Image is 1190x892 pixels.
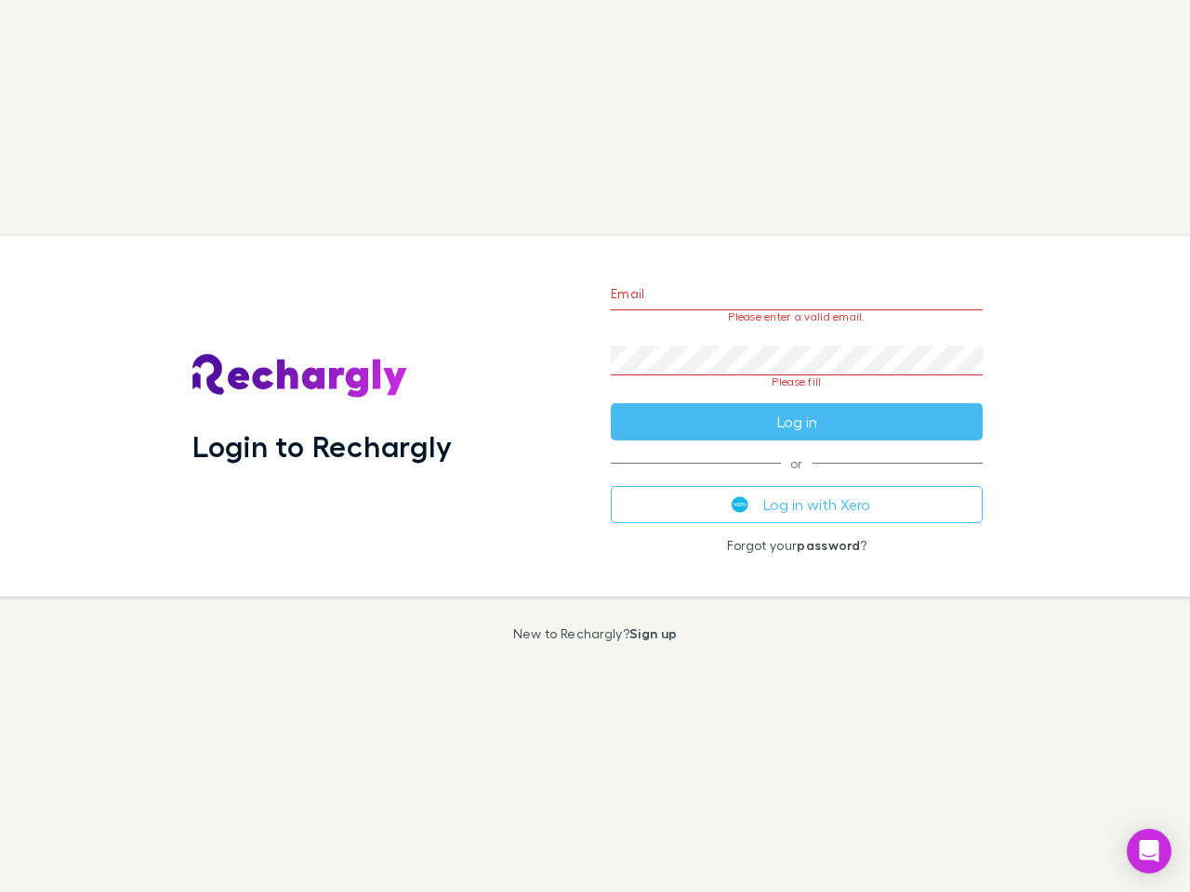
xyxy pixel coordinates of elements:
p: New to Rechargly? [513,626,678,641]
a: password [797,537,860,553]
div: Open Intercom Messenger [1127,829,1171,873]
h1: Login to Rechargly [192,428,452,464]
p: Please fill [611,375,983,388]
img: Xero's logo [732,496,748,513]
a: Sign up [629,625,677,641]
p: Forgot your ? [611,538,983,553]
span: or [611,463,983,464]
button: Log in with Xero [611,486,983,523]
p: Please enter a valid email. [611,310,983,323]
img: Rechargly's Logo [192,354,408,399]
button: Log in [611,403,983,440]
